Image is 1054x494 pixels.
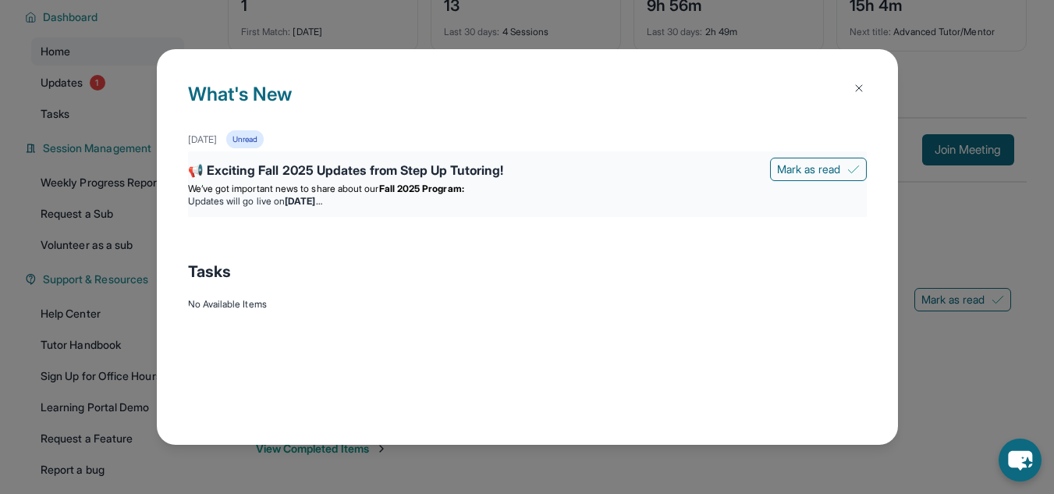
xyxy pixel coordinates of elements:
[847,163,860,176] img: Mark as read
[188,133,217,146] div: [DATE]
[188,161,867,183] div: 📢 Exciting Fall 2025 Updates from Step Up Tutoring!
[188,80,867,130] h1: What's New
[188,261,231,283] span: Tasks
[379,183,464,194] strong: Fall 2025 Program:
[226,130,264,148] div: Unread
[285,195,321,207] strong: [DATE]
[188,195,867,208] li: Updates will go live on
[188,183,379,194] span: We’ve got important news to share about our
[853,82,865,94] img: Close Icon
[770,158,867,181] button: Mark as read
[999,439,1042,482] button: chat-button
[777,162,841,177] span: Mark as read
[188,298,867,311] div: No Available Items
